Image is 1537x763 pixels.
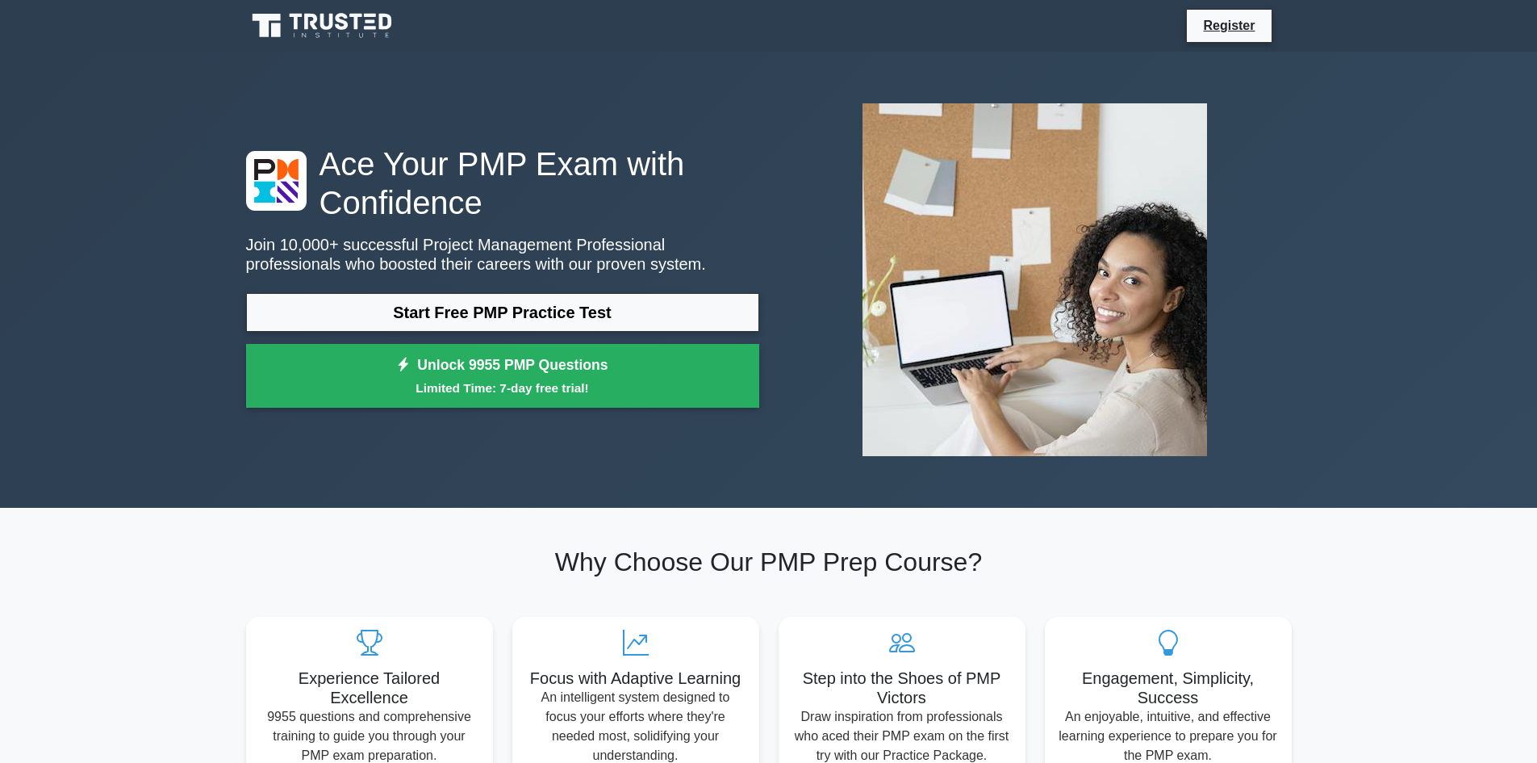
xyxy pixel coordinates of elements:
[246,344,759,409] a: Unlock 9955 PMP QuestionsLimited Time: 7-day free trial!
[1058,669,1279,707] h5: Engagement, Simplicity, Success
[525,669,746,688] h5: Focus with Adaptive Learning
[259,669,480,707] h5: Experience Tailored Excellence
[246,547,1292,577] h2: Why Choose Our PMP Prep Course?
[266,379,739,397] small: Limited Time: 7-day free trial!
[246,293,759,332] a: Start Free PMP Practice Test
[246,235,759,274] p: Join 10,000+ successful Project Management Professional professionals who boosted their careers w...
[246,145,759,222] h1: Ace Your PMP Exam with Confidence
[791,669,1013,707] h5: Step into the Shoes of PMP Victors
[1193,15,1264,36] a: Register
